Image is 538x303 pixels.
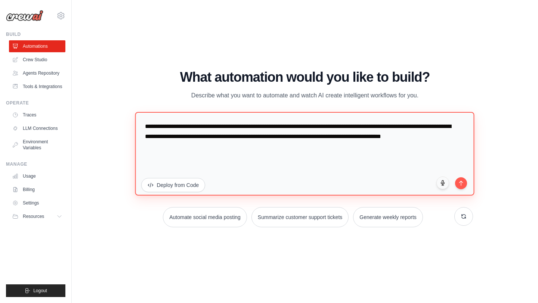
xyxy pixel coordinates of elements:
a: Crew Studio [9,54,65,66]
a: Tools & Integrations [9,81,65,93]
a: Usage [9,170,65,182]
h1: What automation would you like to build? [137,70,473,85]
a: Environment Variables [9,136,65,154]
iframe: Chat Widget [501,267,538,303]
a: Traces [9,109,65,121]
a: LLM Connections [9,122,65,134]
button: Summarize customer support tickets [251,207,349,227]
button: Deploy from Code [141,178,205,192]
div: Manage [6,161,65,167]
button: Resources [9,210,65,222]
img: Logo [6,10,43,21]
button: Generate weekly reports [353,207,423,227]
button: Logout [6,284,65,297]
div: Operate [6,100,65,106]
a: Billing [9,184,65,196]
div: Build [6,31,65,37]
a: Agents Repository [9,67,65,79]
span: Resources [23,213,44,219]
p: Describe what you want to automate and watch AI create intelligent workflows for you. [179,91,430,100]
a: Settings [9,197,65,209]
a: Automations [9,40,65,52]
button: Automate social media posting [163,207,247,227]
span: Logout [33,288,47,294]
